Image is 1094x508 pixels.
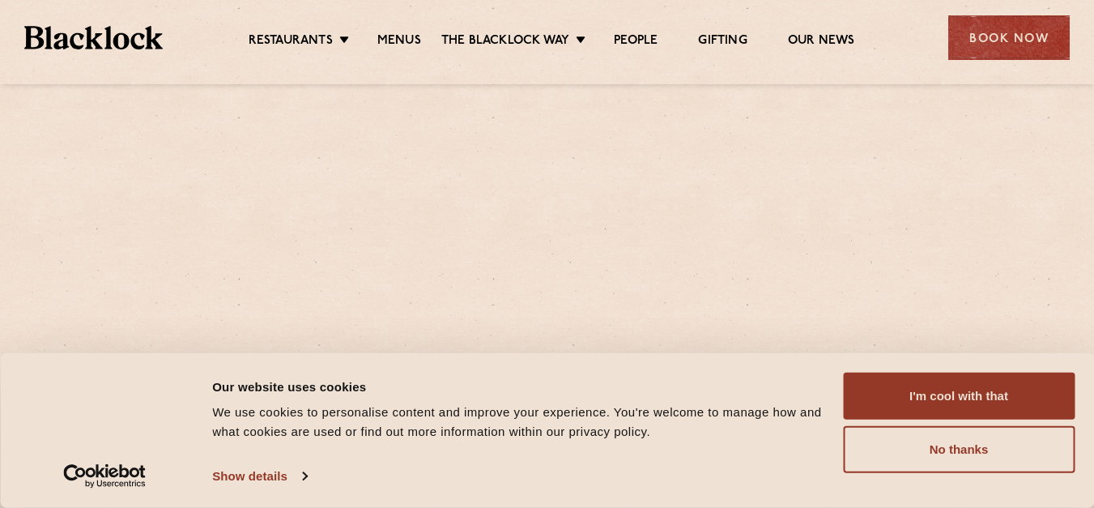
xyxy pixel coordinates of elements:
a: Menus [377,33,421,51]
a: Usercentrics Cookiebot - opens in a new window [34,464,176,489]
img: BL_Textured_Logo-footer-cropped.svg [24,26,163,49]
div: Our website uses cookies [212,377,824,396]
div: Book Now [948,15,1070,60]
a: The Blacklock Way [441,33,569,51]
a: Gifting [698,33,747,51]
button: I'm cool with that [843,373,1075,420]
a: Restaurants [249,33,333,51]
button: No thanks [843,426,1075,473]
a: Our News [788,33,855,51]
div: We use cookies to personalise content and improve your experience. You're welcome to manage how a... [212,403,824,442]
a: Show details [212,464,306,489]
a: People [614,33,658,51]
